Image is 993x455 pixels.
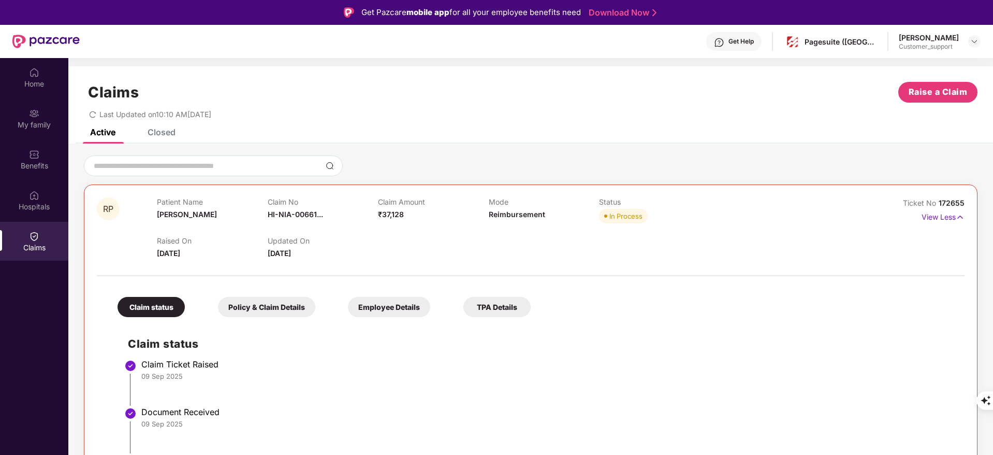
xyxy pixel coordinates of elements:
img: svg+xml;base64,PHN2ZyBpZD0iSG9zcGl0YWxzIiB4bWxucz0iaHR0cDovL3d3dy53My5vcmcvMjAwMC9zdmciIHdpZHRoPS... [29,190,39,201]
span: Raise a Claim [909,86,968,98]
div: Active [90,127,115,137]
img: svg+xml;base64,PHN2ZyB4bWxucz0iaHR0cDovL3d3dy53My5vcmcvMjAwMC9zdmciIHdpZHRoPSIxNyIgaGVpZ2h0PSIxNy... [956,211,965,223]
div: Document Received [141,407,954,417]
img: svg+xml;base64,PHN2ZyB3aWR0aD0iMjAiIGhlaWdodD0iMjAiIHZpZXdCb3g9IjAgMCAyMCAyMCIgZmlsbD0ibm9uZSIgeG... [29,108,39,119]
span: RP [103,205,113,214]
img: svg+xml;base64,PHN2ZyBpZD0iU3RlcC1Eb25lLTMyeDMyIiB4bWxucz0iaHR0cDovL3d3dy53My5vcmcvMjAwMC9zdmciIH... [124,407,137,420]
div: Policy & Claim Details [218,297,315,317]
a: Download Now [589,7,653,18]
div: Claim Ticket Raised [141,359,954,369]
p: Mode [489,197,599,206]
span: Last Updated on 10:10 AM[DATE] [99,110,211,119]
img: svg+xml;base64,PHN2ZyBpZD0iU3RlcC1Eb25lLTMyeDMyIiB4bWxucz0iaHR0cDovL3d3dy53My5vcmcvMjAwMC9zdmciIH... [124,360,137,372]
div: Get Pazcare for all your employee benefits need [361,6,581,19]
div: Closed [148,127,176,137]
p: Claim Amount [378,197,488,206]
span: Ticket No [903,198,939,207]
p: Raised On [157,236,267,245]
img: Stroke [652,7,656,18]
p: Status [599,197,709,206]
div: Pagesuite ([GEOGRAPHIC_DATA]) Private Limited [805,37,877,47]
h1: Claims [88,83,139,101]
span: 172655 [939,198,965,207]
img: svg+xml;base64,PHN2ZyBpZD0iRHJvcGRvd24tMzJ4MzIiIHhtbG5zPSJodHRwOi8vd3d3LnczLm9yZy8yMDAwL3N2ZyIgd2... [970,37,979,46]
div: [PERSON_NAME] [899,33,959,42]
img: New Pazcare Logo [12,35,80,48]
span: HI-NIA-00661... [268,210,323,219]
h2: Claim status [128,335,954,352]
p: Updated On [268,236,378,245]
strong: mobile app [406,7,449,17]
div: Customer_support [899,42,959,51]
div: Employee Details [348,297,430,317]
p: Patient Name [157,197,267,206]
img: svg+xml;base64,PHN2ZyBpZD0iSG9tZSIgeG1sbnM9Imh0dHA6Ly93d3cudzMub3JnLzIwMDAvc3ZnIiB3aWR0aD0iMjAiIG... [29,67,39,78]
div: 09 Sep 2025 [141,419,954,429]
button: Raise a Claim [898,82,977,103]
img: Logo [344,7,354,18]
img: svg+xml;base64,PHN2ZyBpZD0iU2VhcmNoLTMyeDMyIiB4bWxucz0iaHR0cDovL3d3dy53My5vcmcvMjAwMC9zdmciIHdpZH... [326,162,334,170]
span: Reimbursement [489,210,545,219]
span: [DATE] [268,249,291,258]
span: ₹37,128 [378,210,404,219]
p: View Less [922,209,965,223]
div: Claim status [118,297,185,317]
img: pagesuite-logo-center.png [785,34,800,49]
span: [DATE] [157,249,180,258]
img: svg+xml;base64,PHN2ZyBpZD0iSGVscC0zMngzMiIgeG1sbnM9Imh0dHA6Ly93d3cudzMub3JnLzIwMDAvc3ZnIiB3aWR0aD... [714,37,724,48]
div: TPA Details [463,297,531,317]
div: Get Help [728,37,754,46]
img: svg+xml;base64,PHN2ZyBpZD0iQ2xhaW0iIHhtbG5zPSJodHRwOi8vd3d3LnczLm9yZy8yMDAwL3N2ZyIgd2lkdGg9IjIwIi... [29,231,39,241]
span: [PERSON_NAME] [157,210,217,219]
p: Claim No [268,197,378,206]
span: redo [89,110,96,119]
div: In Process [609,211,642,221]
img: svg+xml;base64,PHN2ZyBpZD0iQmVuZWZpdHMiIHhtbG5zPSJodHRwOi8vd3d3LnczLm9yZy8yMDAwL3N2ZyIgd2lkdGg9Ij... [29,149,39,160]
div: 09 Sep 2025 [141,372,954,381]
